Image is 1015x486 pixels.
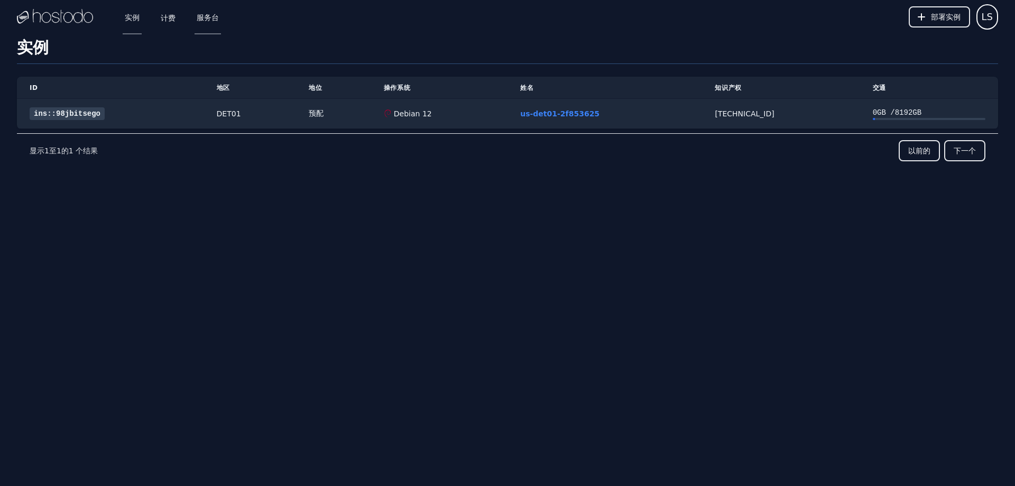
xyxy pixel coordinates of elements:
font: 8192 [895,108,913,117]
a: ins::98jbitsego [30,107,105,120]
font: 姓名 [520,84,533,91]
font: 1 个 [69,146,83,155]
font: 1 [57,146,61,155]
font: 交通 [873,84,886,91]
button: 以前的 [899,140,940,161]
font: 至 [49,146,57,155]
font: 的 [61,146,69,155]
font: 以前的 [908,146,930,155]
img: Debian 12 [384,109,392,117]
font: 实例 [125,13,140,22]
a: us-det01-2f853625 [520,109,599,118]
font: 1 [44,146,49,155]
font: 显示 [30,146,44,155]
font: 部署实例 [931,13,961,21]
nav: 分页 [17,133,998,168]
font: 下一个 [954,146,976,155]
font: 知识产权 [715,84,741,91]
button: 部署实例 [909,6,970,27]
font: 计费 [161,14,176,22]
font: 预配 [309,109,324,118]
font: [TECHNICAL_ID] [715,109,774,118]
font: 实例 [17,38,49,57]
img: 标识 [17,9,93,25]
font: 服务台 [197,13,219,22]
button: 下一个 [944,140,985,161]
font: Debian 12 [394,109,432,118]
font: LS [982,11,993,22]
font: ins::98jbitsego [34,109,100,118]
font: 地区 [217,84,230,91]
font: 操作系统 [384,84,410,91]
font: ID [30,84,38,91]
font: GB [912,108,921,117]
font: DET01 [217,109,241,118]
font: 地位 [309,84,322,91]
button: 用户菜单 [976,4,998,30]
font: 结果 [83,146,98,155]
font: 0 [873,108,877,117]
font: GB / [877,108,895,117]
